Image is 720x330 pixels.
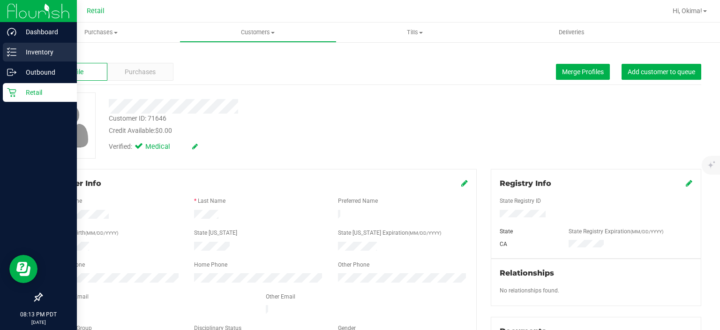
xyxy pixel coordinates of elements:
label: State Registry Expiration [569,227,663,236]
a: Deliveries [493,23,650,42]
span: (MM/DD/YYYY) [630,229,663,234]
a: Customers [180,23,337,42]
p: 08:13 PM PDT [4,310,73,319]
span: Medical [145,142,183,152]
p: Dashboard [16,26,73,38]
inline-svg: Retail [7,88,16,97]
label: Last Name [198,197,225,205]
inline-svg: Inventory [7,47,16,57]
div: Customer ID: 71646 [109,114,166,123]
span: Retail [87,7,105,15]
span: Hi, Okima! [673,7,702,15]
button: Add customer to queue [622,64,701,80]
label: Home Phone [194,261,227,269]
p: Inventory [16,46,73,58]
span: (MM/DD/YYYY) [408,230,441,236]
span: Registry Info [500,179,551,188]
inline-svg: Outbound [7,68,16,77]
span: Add customer to queue [628,68,695,76]
p: Retail [16,87,73,98]
span: Deliveries [546,28,597,37]
label: State [US_STATE] [194,229,237,237]
span: Tills [337,28,493,37]
label: No relationships found. [500,286,559,295]
label: Other Phone [338,261,369,269]
inline-svg: Dashboard [7,27,16,37]
button: Merge Profiles [556,64,610,80]
span: Merge Profiles [562,68,604,76]
label: Other Email [266,292,295,301]
span: Purchases [125,67,156,77]
div: State [493,227,562,236]
a: Tills [337,23,494,42]
label: State [US_STATE] Expiration [338,229,441,237]
span: Relationships [500,269,554,277]
p: Outbound [16,67,73,78]
span: Customers [180,28,336,37]
div: Verified: [109,142,198,152]
label: Preferred Name [338,197,378,205]
a: Purchases [22,23,180,42]
p: [DATE] [4,319,73,326]
div: CA [493,240,562,248]
label: State Registry ID [500,197,541,205]
iframe: Resource center [9,255,37,283]
label: Date of Birth [54,229,118,237]
div: Credit Available: [109,126,432,136]
span: Purchases [22,28,180,37]
span: (MM/DD/YYYY) [85,230,118,236]
span: $0.00 [155,127,172,134]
